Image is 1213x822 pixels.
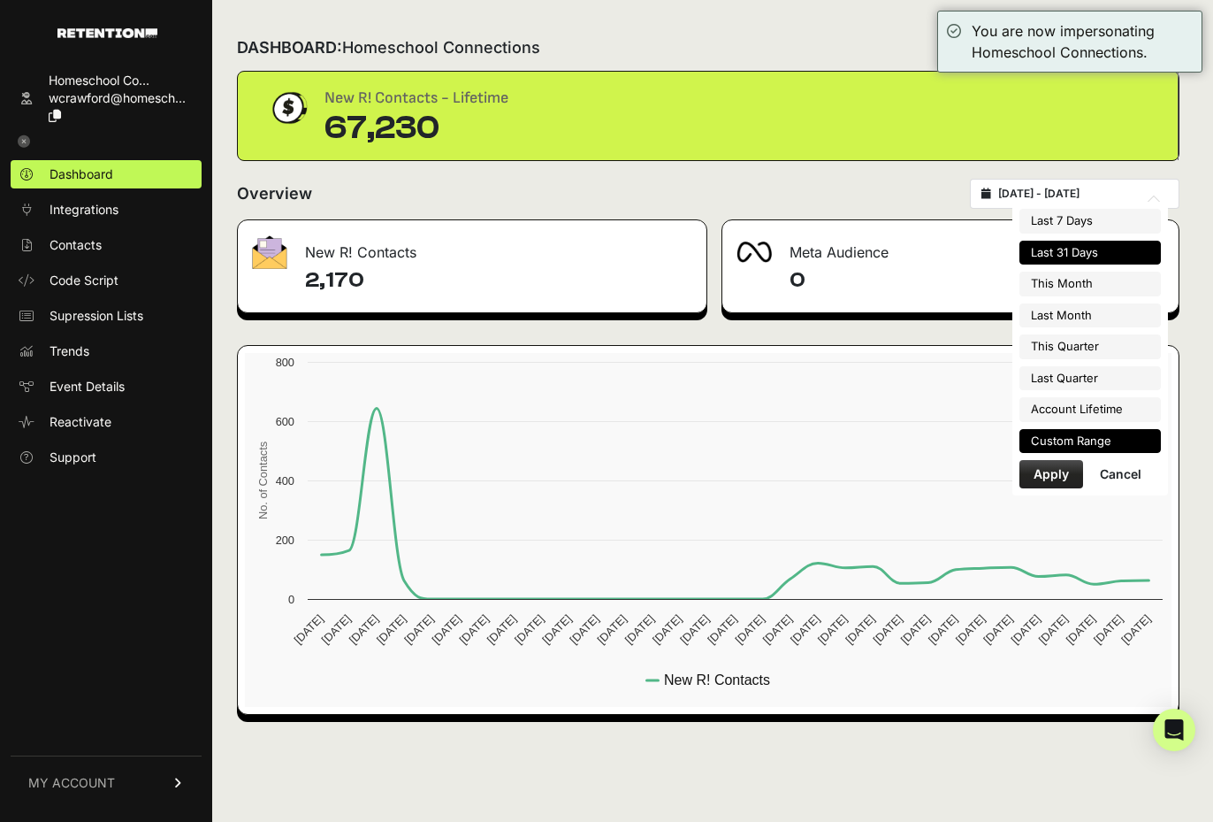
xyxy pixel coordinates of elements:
[1019,334,1161,359] li: This Quarter
[1036,612,1071,647] text: [DATE]
[871,612,905,647] text: [DATE]
[650,612,684,647] text: [DATE]
[238,220,706,273] div: New R! Contacts
[736,242,772,263] img: fa-meta-2f981b61bb99beabf952f7030308934f19ce035c18b003e963880cc3fabeebb7.png
[50,449,96,466] span: Support
[288,593,294,606] text: 0
[595,612,629,647] text: [DATE]
[237,181,312,206] h2: Overview
[457,612,492,647] text: [DATE]
[1153,709,1195,751] div: Open Intercom Messenger
[567,612,601,647] text: [DATE]
[11,302,202,330] a: Supression Lists
[252,235,287,269] img: fa-envelope-19ae18322b30453b285274b1b8af3d052b27d846a4fbe8435d1a52b978f639a2.png
[898,612,933,647] text: [DATE]
[622,612,657,647] text: [DATE]
[1019,460,1083,488] button: Apply
[276,474,294,488] text: 400
[815,612,850,647] text: [DATE]
[1019,397,1161,422] li: Account Lifetime
[733,612,767,647] text: [DATE]
[50,342,89,360] span: Trends
[305,266,692,295] h4: 2,170
[256,442,270,519] text: No. of Contacts
[266,86,310,130] img: dollar-coin-05c43ed7efb7bc0c12610022525b4bbbb207c7efeef5aecc26f025e68dcafac9.png
[347,612,381,647] text: [DATE]
[237,35,540,60] h2: DASHBOARD:
[1019,241,1161,265] li: Last 31 Days
[1118,612,1153,647] text: [DATE]
[50,236,102,254] span: Contacts
[1064,612,1098,647] text: [DATE]
[11,66,202,130] a: Homeschool Co... wcrawford@homesch...
[50,307,143,325] span: Supression Lists
[1019,366,1161,391] li: Last Quarter
[50,413,111,431] span: Reactivate
[539,612,574,647] text: [DATE]
[1008,612,1042,647] text: [DATE]
[11,266,202,295] a: Code Script
[677,612,712,647] text: [DATE]
[50,201,118,219] span: Integrations
[57,28,157,38] img: Retention.com
[49,90,186,105] span: wcrawford@homesch...
[722,220,1179,273] div: Meta Audience
[980,612,1015,647] text: [DATE]
[50,378,125,396] span: Event Details
[1086,460,1156,488] button: Cancel
[760,612,795,647] text: [DATE]
[291,612,325,647] text: [DATE]
[953,612,988,647] text: [DATE]
[705,612,739,647] text: [DATE]
[1019,429,1161,454] li: Custom Range
[324,111,508,146] div: 67,230
[11,408,202,436] a: Reactivate
[843,612,877,647] text: [DATE]
[342,38,540,57] span: Homeschool Connections
[50,165,113,183] span: Dashboard
[401,612,436,647] text: [DATE]
[28,774,115,792] span: MY ACCOUNT
[1019,209,1161,234] li: Last 7 Days
[11,160,202,188] a: Dashboard
[972,20,1193,63] div: You are now impersonating Homeschool Connections.
[276,415,294,428] text: 600
[11,337,202,365] a: Trends
[512,612,546,647] text: [DATE]
[324,86,508,111] div: New R! Contacts - Lifetime
[11,443,202,472] a: Support
[664,672,770,688] text: New R! Contacts
[319,612,354,647] text: [DATE]
[50,272,118,289] span: Code Script
[11,196,202,224] a: Integrations
[276,534,294,547] text: 200
[11,231,202,259] a: Contacts
[11,756,202,810] a: MY ACCOUNT
[429,612,463,647] text: [DATE]
[1091,612,1125,647] text: [DATE]
[374,612,408,647] text: [DATE]
[788,612,822,647] text: [DATE]
[1019,272,1161,296] li: This Month
[926,612,960,647] text: [DATE]
[1019,303,1161,328] li: Last Month
[49,72,195,89] div: Homeschool Co...
[276,356,294,369] text: 800
[790,266,1164,295] h4: 0
[11,373,202,401] a: Event Details
[484,612,519,647] text: [DATE]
